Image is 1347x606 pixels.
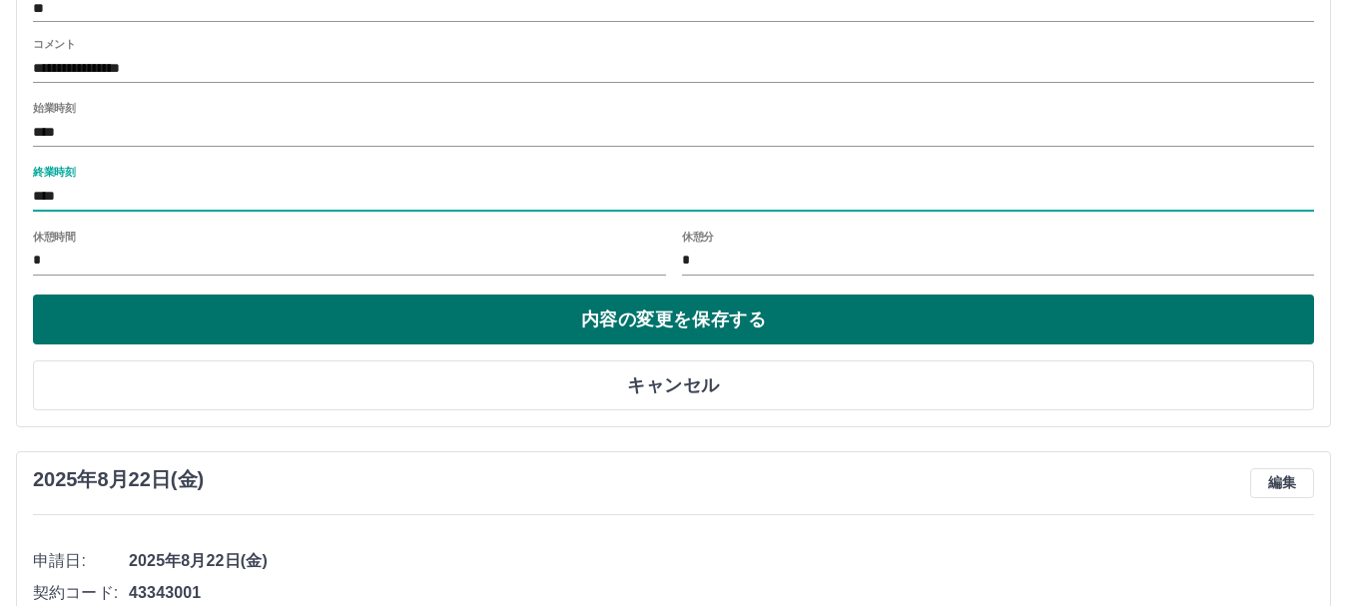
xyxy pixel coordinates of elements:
h3: 2025年8月22日(金) [33,468,204,491]
span: 43343001 [129,581,1314,605]
label: 休憩分 [682,229,714,244]
label: コメント [33,37,75,52]
button: 内容の変更を保存する [33,295,1314,344]
label: 始業時刻 [33,101,75,116]
label: 終業時刻 [33,165,75,180]
label: 休憩時間 [33,229,75,244]
button: キャンセル [33,360,1314,410]
span: 申請日: [33,549,129,573]
button: 編集 [1250,468,1314,498]
span: 契約コード: [33,581,129,605]
span: 2025年8月22日(金) [129,549,1314,573]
